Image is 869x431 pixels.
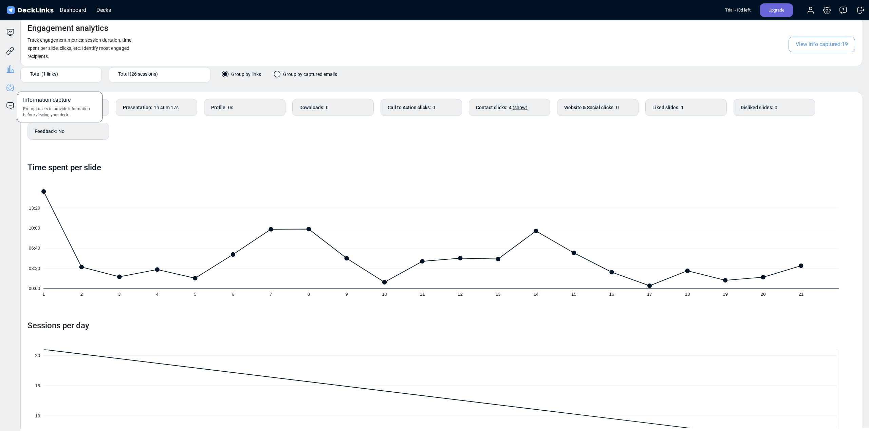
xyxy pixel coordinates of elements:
[299,104,325,111] b: Downloads :
[118,70,158,77] span: Total (26 sessions)
[476,104,507,111] b: Contact clicks :
[681,105,684,110] span: 1
[123,104,152,111] b: Presentation :
[326,105,329,110] span: 0
[509,105,528,110] span: 4
[30,70,58,77] span: Total (1 links)
[232,292,234,297] tspan: 6
[228,105,233,110] span: 0s
[42,292,45,297] tspan: 1
[741,104,773,111] b: Disliked slides :
[798,292,803,297] tspan: 21
[760,3,793,17] div: Upgrade
[609,292,614,297] tspan: 16
[496,292,501,297] tspan: 13
[23,106,96,118] span: Prompt users to provide information before viewing your deck.
[388,104,431,111] b: Call to Action clicks :
[652,104,680,111] b: Liked slides :
[382,292,387,297] tspan: 10
[420,292,425,297] tspan: 11
[533,292,538,297] tspan: 14
[118,292,121,297] tspan: 3
[775,105,777,110] span: 0
[27,23,108,33] h4: Engagement analytics
[27,321,855,331] h4: Sessions per day
[275,71,337,81] label: Group by captured emails
[29,226,40,231] tspan: 10:00
[723,292,728,297] tspan: 19
[35,413,40,418] tspan: 10
[564,104,615,111] b: Website & Social clicks :
[23,96,71,106] span: Information capture
[513,105,528,110] span: (show)
[571,292,576,297] tspan: 15
[80,292,82,297] tspan: 2
[58,129,64,134] span: No
[29,286,40,291] tspan: 00:00
[156,292,159,297] tspan: 4
[35,353,40,358] tspan: 20
[154,105,179,110] span: 1h 40m 17s
[270,292,272,297] tspan: 7
[27,37,131,59] small: Track engagement metrics: session duration, time spent per slide, clicks, etc. Identify most enga...
[647,292,652,297] tspan: 17
[345,292,348,297] tspan: 9
[93,6,114,14] div: Decks
[29,246,40,251] tspan: 06:40
[27,163,101,173] h4: Time spent per slide
[35,128,57,135] b: Feedback :
[685,292,690,297] tspan: 18
[35,383,40,388] tspan: 15
[432,105,435,110] span: 0
[725,3,751,17] div: Trial - 13 d left
[29,266,40,271] tspan: 03:20
[761,292,766,297] tspan: 20
[29,205,40,211] tspan: 13:20
[5,5,55,15] img: DeckLinks
[308,292,310,297] tspan: 8
[211,104,227,111] b: Profile :
[616,105,619,110] span: 0
[223,71,261,81] label: Group by links
[194,292,196,297] tspan: 5
[56,6,90,14] div: Dashboard
[789,37,855,52] span: View info captured: 19
[458,292,463,297] tspan: 12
